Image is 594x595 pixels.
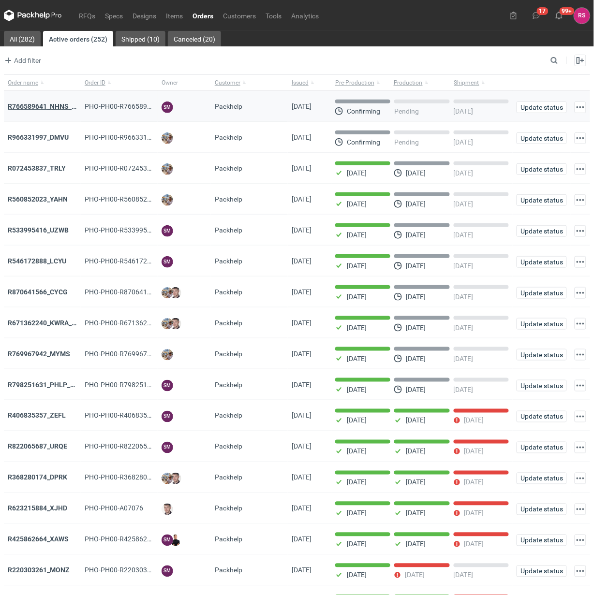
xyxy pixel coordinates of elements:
[74,10,100,21] a: RFQs
[575,504,586,515] button: Actions
[162,473,173,484] img: Michał Palasek
[85,79,105,87] span: Order ID
[347,138,380,146] p: Confirming
[215,474,242,481] span: Packhelp
[347,509,367,517] p: [DATE]
[406,324,426,332] p: [DATE]
[575,194,586,206] button: Actions
[454,169,474,177] p: [DATE]
[517,442,567,453] button: Update status
[128,10,161,21] a: Designs
[161,10,188,21] a: Items
[261,10,286,21] a: Tools
[8,195,68,203] a: R560852023_YAHN
[2,55,41,66] span: Add filter
[454,262,474,270] p: [DATE]
[575,225,586,237] button: Actions
[211,75,288,90] button: Customer
[162,194,173,206] img: Michał Palasek
[347,231,367,239] p: [DATE]
[452,75,513,90] button: Shipment
[575,380,586,392] button: Actions
[286,10,324,21] a: Analytics
[85,536,180,543] span: PHO-PH00-R425862664_XAWS
[347,355,367,363] p: [DATE]
[347,479,367,486] p: [DATE]
[517,473,567,484] button: Update status
[347,262,367,270] p: [DATE]
[517,535,567,546] button: Update status
[454,138,474,146] p: [DATE]
[517,349,567,361] button: Update status
[292,443,312,450] span: 08/08/2025
[292,257,312,265] span: 01/09/2025
[406,169,426,177] p: [DATE]
[85,319,220,327] span: PHO-PH00-R671362240_KWRA_QIOQ_ZFHA
[347,540,367,548] p: [DATE]
[170,535,181,546] img: Tomasz Kubiak
[215,133,242,141] span: Packhelp
[454,231,474,239] p: [DATE]
[292,195,312,203] span: 02/09/2025
[406,200,426,208] p: [DATE]
[162,102,173,113] figcaption: SM
[406,355,426,363] p: [DATE]
[8,164,66,172] strong: R072453837_TRLY
[394,138,419,146] p: Pending
[162,380,173,392] figcaption: SM
[85,412,177,420] span: PHO-PH00-R406835357_ZEFL
[335,79,374,87] span: Pre-Production
[575,473,586,484] button: Actions
[347,200,367,208] p: [DATE]
[347,448,367,455] p: [DATE]
[85,474,179,481] span: PHO-PH00-R368280174_DPRK
[549,55,579,66] input: Search
[347,169,367,177] p: [DATE]
[517,380,567,392] button: Update status
[517,504,567,515] button: Update status
[85,443,179,450] span: PHO-PH00-R822065687_URQE
[521,444,563,451] span: Update status
[394,79,423,87] span: Production
[464,540,484,548] p: [DATE]
[8,226,69,234] a: R533995416_UZWB
[454,293,474,301] p: [DATE]
[8,350,70,358] strong: R769967942_MYMS
[215,443,242,450] span: Packhelp
[517,102,567,113] button: Update status
[215,319,242,327] span: Packhelp
[521,537,563,544] span: Update status
[575,132,586,144] button: Actions
[85,350,181,358] span: PHO-PH00-R769967942_MYMS
[8,566,70,574] strong: R220303261_MONZ
[517,287,567,299] button: Update status
[292,226,312,234] span: 02/09/2025
[162,535,173,546] figcaption: SM
[464,417,484,424] p: [DATE]
[215,288,242,296] span: Packhelp
[347,417,367,424] p: [DATE]
[292,350,312,358] span: 21/08/2025
[575,535,586,546] button: Actions
[215,412,242,420] span: Packhelp
[331,75,392,90] button: Pre-Production
[215,350,242,358] span: Packhelp
[521,104,563,111] span: Update status
[8,536,69,543] a: R425862664_XAWS
[8,474,67,481] a: R368280174_DPRK
[215,164,242,172] span: Packhelp
[85,505,143,512] span: PHO-PH00-A07076
[292,536,312,543] span: 05/08/2025
[215,536,242,543] span: Packhelp
[529,8,544,23] button: 17
[454,355,474,363] p: [DATE]
[575,566,586,577] button: Actions
[347,107,380,115] p: Confirming
[162,287,173,299] img: Michał Palasek
[347,324,367,332] p: [DATE]
[521,197,563,203] span: Update status
[8,505,67,512] a: R623215884_XJHD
